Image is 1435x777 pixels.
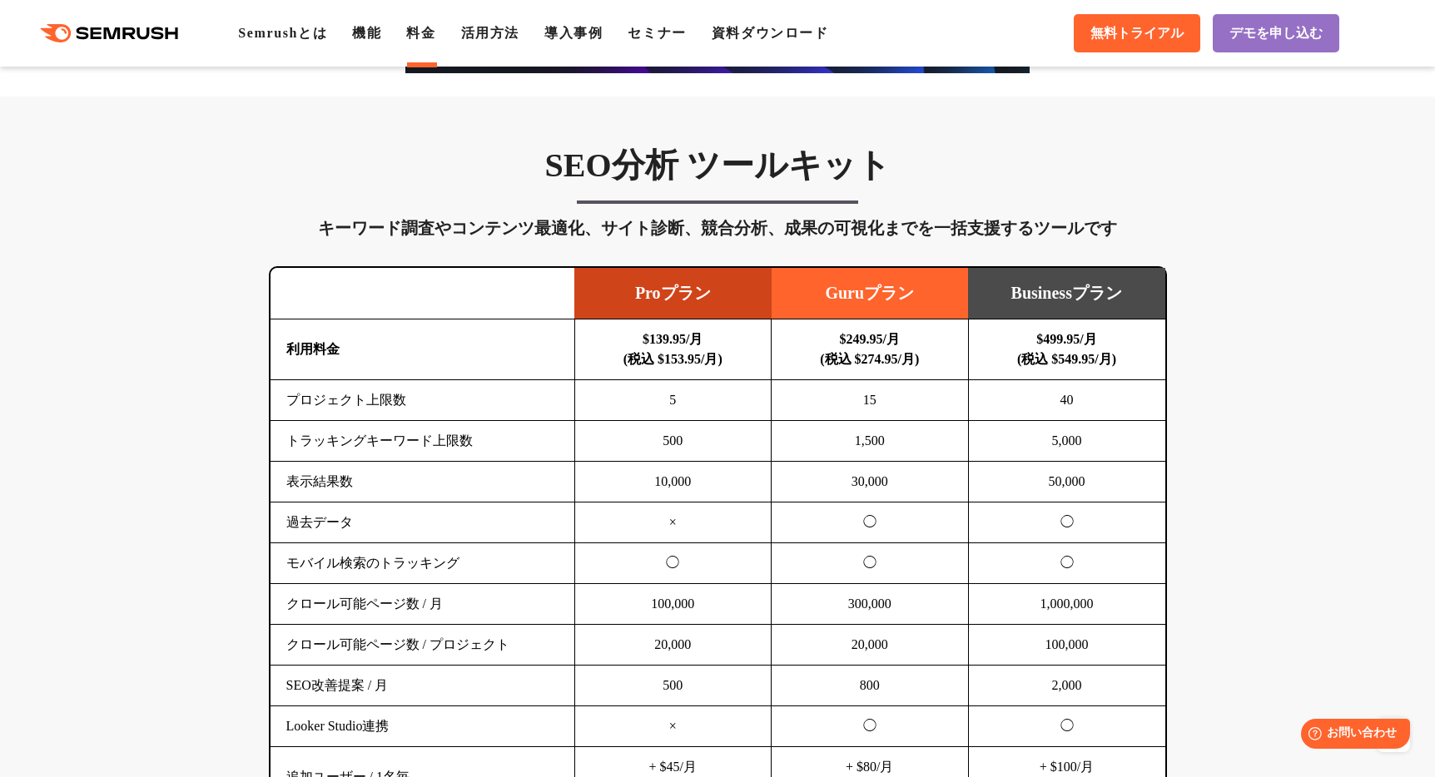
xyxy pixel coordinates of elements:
td: 20,000 [574,625,772,666]
td: ◯ [574,543,772,584]
td: ◯ [772,502,969,543]
a: 資料ダウンロード [712,26,829,40]
td: ◯ [968,543,1165,584]
h3: SEO分析 ツールキット [269,145,1167,186]
td: ◯ [772,543,969,584]
td: 15 [772,380,969,421]
td: ◯ [968,502,1165,543]
iframe: Help widget launcher [1287,712,1417,759]
td: 5 [574,380,772,421]
td: 30,000 [772,462,969,502]
td: 50,000 [968,462,1165,502]
td: 1,500 [772,421,969,462]
td: クロール可能ページ数 / プロジェクト [271,625,575,666]
td: プロジェクト上限数 [271,380,575,421]
td: 500 [574,666,772,706]
td: SEO改善提案 / 月 [271,666,575,706]
a: 料金 [406,26,435,40]
a: セミナー [628,26,686,40]
a: 無料トライアル [1074,14,1200,52]
td: × [574,502,772,543]
td: × [574,706,772,747]
td: 100,000 [968,625,1165,666]
b: 利用料金 [286,342,340,356]
td: Guruプラン [772,268,969,319]
td: 800 [772,666,969,706]
span: 無料トライアル [1090,25,1184,42]
td: ◯ [968,706,1165,747]
a: 機能 [352,26,381,40]
td: Proプラン [574,268,772,319]
td: 5,000 [968,421,1165,462]
td: 300,000 [772,584,969,625]
b: $139.95/月 (税込 $153.95/月) [623,332,722,366]
td: Looker Studio連携 [271,706,575,747]
a: 導入事例 [544,26,603,40]
b: $249.95/月 (税込 $274.95/月) [820,332,919,366]
td: 500 [574,421,772,462]
td: Businessプラン [968,268,1165,319]
a: デモを申し込む [1213,14,1339,52]
div: キーワード調査やコンテンツ最適化、サイト診断、競合分析、成果の可視化までを一括支援するツールです [269,215,1167,241]
b: $499.95/月 (税込 $549.95/月) [1017,332,1116,366]
td: 2,000 [968,666,1165,706]
a: Semrushとは [238,26,327,40]
td: 20,000 [772,625,969,666]
td: ◯ [772,706,969,747]
td: トラッキングキーワード上限数 [271,421,575,462]
td: 100,000 [574,584,772,625]
td: 1,000,000 [968,584,1165,625]
span: デモを申し込む [1229,25,1323,42]
td: 10,000 [574,462,772,502]
td: モバイル検索のトラッキング [271,543,575,584]
td: クロール可能ページ数 / 月 [271,584,575,625]
a: 活用方法 [461,26,519,40]
td: 過去データ [271,502,575,543]
td: 表示結果数 [271,462,575,502]
td: 40 [968,380,1165,421]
